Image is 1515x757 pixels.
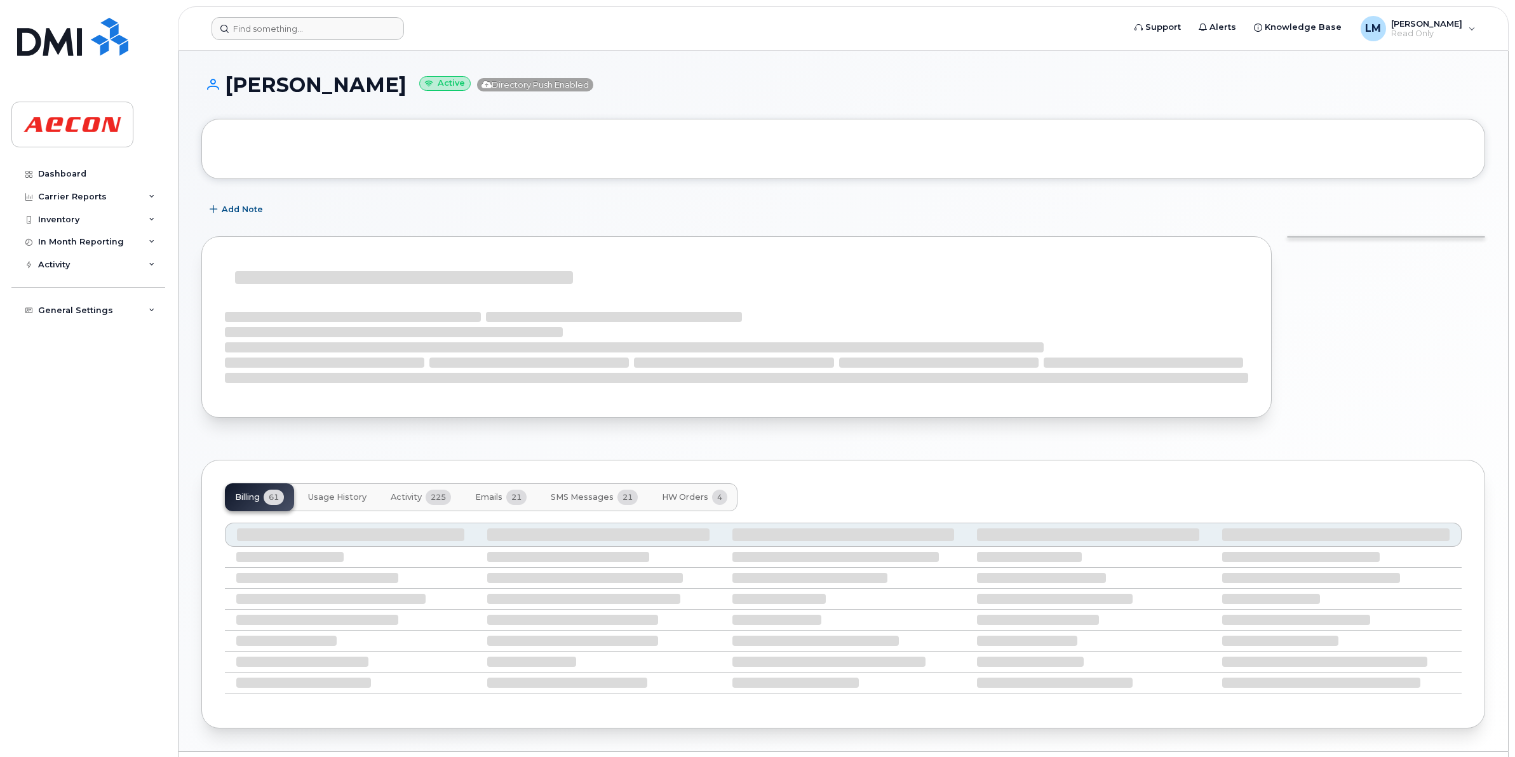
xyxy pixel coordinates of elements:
[426,490,451,505] span: 225
[419,76,471,91] small: Active
[475,492,502,502] span: Emails
[201,74,1485,96] h1: [PERSON_NAME]
[477,78,593,91] span: Directory Push Enabled
[506,490,527,505] span: 21
[617,490,638,505] span: 21
[201,198,274,221] button: Add Note
[391,492,422,502] span: Activity
[308,492,367,502] span: Usage History
[712,490,727,505] span: 4
[662,492,708,502] span: HW Orders
[551,492,614,502] span: SMS Messages
[222,203,263,215] span: Add Note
